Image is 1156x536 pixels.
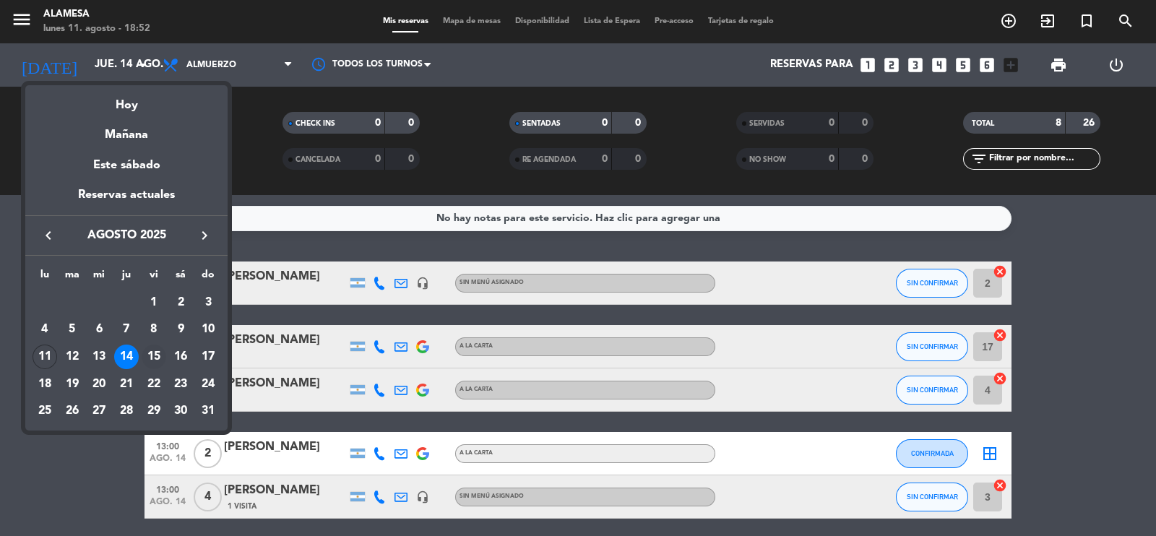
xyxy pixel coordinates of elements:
[114,345,139,369] div: 14
[33,345,57,369] div: 11
[113,343,140,371] td: 14 de agosto de 2025
[194,397,222,425] td: 31 de agosto de 2025
[140,397,168,425] td: 29 de agosto de 2025
[140,316,168,343] td: 8 de agosto de 2025
[113,316,140,343] td: 7 de agosto de 2025
[85,371,113,398] td: 20 de agosto de 2025
[87,372,111,397] div: 20
[25,145,228,186] div: Este sábado
[31,316,59,343] td: 4 de agosto de 2025
[85,316,113,343] td: 6 de agosto de 2025
[114,317,139,342] div: 7
[25,186,228,215] div: Reservas actuales
[87,399,111,423] div: 27
[60,372,85,397] div: 19
[85,267,113,289] th: miércoles
[33,317,57,342] div: 4
[25,85,228,115] div: Hoy
[31,267,59,289] th: lunes
[142,399,166,423] div: 29
[142,317,166,342] div: 8
[85,343,113,371] td: 13 de agosto de 2025
[31,289,140,316] td: AGO.
[168,372,193,397] div: 23
[60,345,85,369] div: 12
[191,226,217,245] button: keyboard_arrow_right
[31,397,59,425] td: 25 de agosto de 2025
[168,345,193,369] div: 16
[196,345,220,369] div: 17
[114,372,139,397] div: 21
[194,371,222,398] td: 24 de agosto de 2025
[196,317,220,342] div: 10
[196,399,220,423] div: 31
[196,290,220,315] div: 3
[140,289,168,316] td: 1 de agosto de 2025
[33,399,57,423] div: 25
[59,343,86,371] td: 12 de agosto de 2025
[113,397,140,425] td: 28 de agosto de 2025
[140,343,168,371] td: 15 de agosto de 2025
[168,371,195,398] td: 23 de agosto de 2025
[60,317,85,342] div: 5
[87,317,111,342] div: 6
[168,316,195,343] td: 9 de agosto de 2025
[196,227,213,244] i: keyboard_arrow_right
[142,290,166,315] div: 1
[85,397,113,425] td: 27 de agosto de 2025
[87,345,111,369] div: 13
[194,289,222,316] td: 3 de agosto de 2025
[60,399,85,423] div: 26
[194,267,222,289] th: domingo
[168,399,193,423] div: 30
[142,372,166,397] div: 22
[31,371,59,398] td: 18 de agosto de 2025
[59,267,86,289] th: martes
[168,289,195,316] td: 2 de agosto de 2025
[140,371,168,398] td: 22 de agosto de 2025
[168,290,193,315] div: 2
[142,345,166,369] div: 15
[61,226,191,245] span: agosto 2025
[168,397,195,425] td: 30 de agosto de 2025
[59,316,86,343] td: 5 de agosto de 2025
[59,371,86,398] td: 19 de agosto de 2025
[59,397,86,425] td: 26 de agosto de 2025
[113,371,140,398] td: 21 de agosto de 2025
[196,372,220,397] div: 24
[140,267,168,289] th: viernes
[25,115,228,144] div: Mañana
[194,316,222,343] td: 10 de agosto de 2025
[31,343,59,371] td: 11 de agosto de 2025
[33,372,57,397] div: 18
[35,226,61,245] button: keyboard_arrow_left
[194,343,222,371] td: 17 de agosto de 2025
[168,317,193,342] div: 9
[40,227,57,244] i: keyboard_arrow_left
[168,343,195,371] td: 16 de agosto de 2025
[168,267,195,289] th: sábado
[113,267,140,289] th: jueves
[114,399,139,423] div: 28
